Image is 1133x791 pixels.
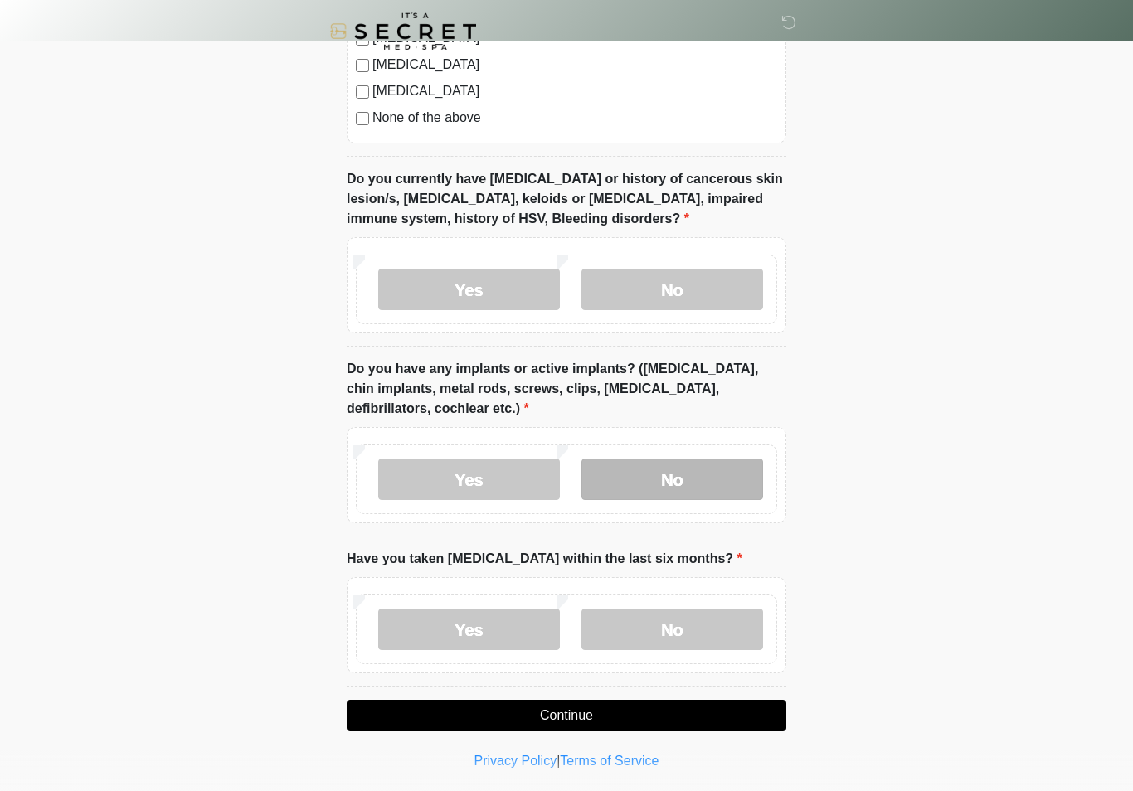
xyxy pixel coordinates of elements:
label: Do you have any implants or active implants? ([MEDICAL_DATA], chin implants, metal rods, screws, ... [347,359,786,419]
label: [MEDICAL_DATA] [372,55,777,75]
label: [MEDICAL_DATA] [372,81,777,101]
a: Privacy Policy [474,754,557,768]
input: None of the above [356,112,369,125]
label: Yes [378,269,560,310]
label: Do you currently have [MEDICAL_DATA] or history of cancerous skin lesion/s, [MEDICAL_DATA], keloi... [347,169,786,229]
label: Yes [378,609,560,650]
label: No [581,269,763,310]
label: Have you taken [MEDICAL_DATA] within the last six months? [347,549,742,569]
a: Terms of Service [560,754,659,768]
label: No [581,459,763,500]
img: It's A Secret Med Spa Logo [330,12,476,50]
a: | [557,754,560,768]
label: Yes [378,459,560,500]
input: [MEDICAL_DATA] [356,85,369,99]
input: [MEDICAL_DATA] [356,59,369,72]
label: None of the above [372,108,777,128]
label: No [581,609,763,650]
button: Continue [347,700,786,731]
